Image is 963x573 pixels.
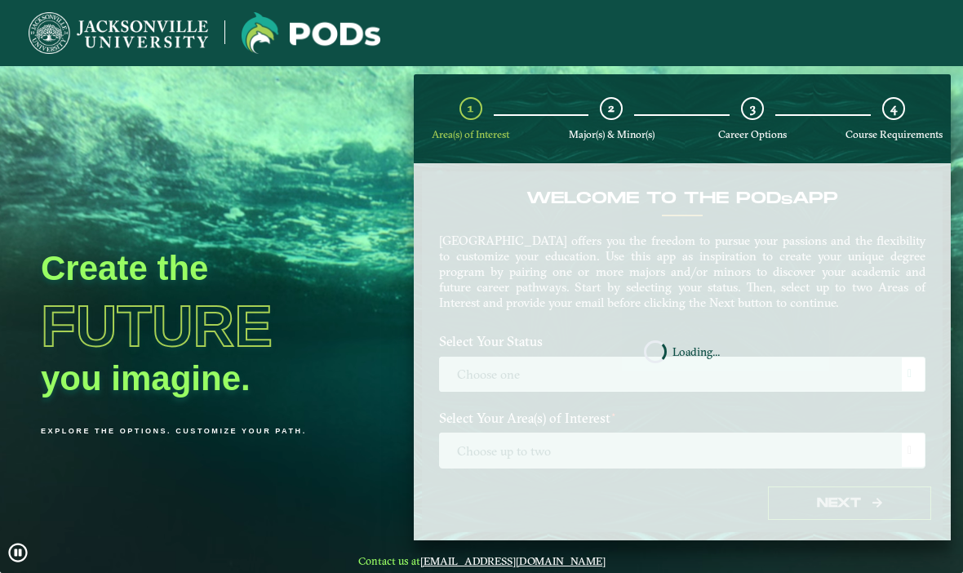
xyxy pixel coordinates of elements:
h2: Create the [41,249,373,288]
span: Course Requirements [845,128,943,140]
span: 2 [608,100,615,116]
span: Contact us at [346,554,617,567]
img: Jacksonville University logo [29,12,208,54]
a: [EMAIL_ADDRESS][DOMAIN_NAME] [420,554,606,567]
h2: you imagine. [41,359,373,398]
span: Area(s) of Interest [432,128,509,140]
p: Explore the options. Customize your path. [41,427,373,435]
span: 3 [750,100,756,116]
span: 4 [890,100,897,116]
span: Career Options [718,128,787,140]
span: Loading... [672,346,720,358]
img: Jacksonville University logo [242,12,380,54]
h1: Future [41,294,373,359]
span: 1 [468,100,473,116]
span: Major(s) & Minor(s) [569,128,655,140]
